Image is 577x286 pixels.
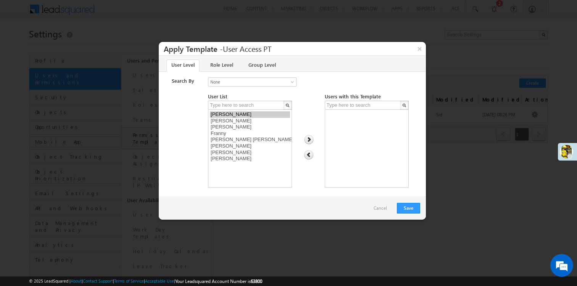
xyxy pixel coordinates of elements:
[325,93,420,101] div: Users with this Template
[304,135,314,145] img: arrow_right_circle.png
[114,278,144,283] a: Terms of Service
[251,278,262,284] span: 63800
[210,118,290,124] option: sidrsm2@gmail.com
[223,43,271,54] span: User Access PT
[210,111,290,118] option: sidnsm@gmail.com
[208,101,284,110] input: Type here to search
[40,40,128,50] div: Leave a message
[166,59,200,72] a: User Level
[414,42,426,55] button: ×
[10,71,139,228] textarea: Type your message and click 'Submit'
[29,278,262,285] span: © 2025 LeadSquared | | | | |
[125,4,143,22] div: Minimize live chat window
[164,42,426,55] h3: Apply Template -
[83,278,113,283] a: Contact Support
[370,202,391,214] a: Cancel
[210,130,290,137] option: sidasm1@gmail.com
[175,278,262,284] span: Your Leadsquared Account Number is
[112,235,139,245] em: Submit
[210,143,290,149] option: sidasm2@gmail.com
[145,278,174,283] a: Acceptable Use
[208,93,303,101] div: User List
[210,149,290,156] option: sidrsm1@gmail.com
[325,101,401,110] input: Type here to search
[71,278,82,283] a: About
[208,77,297,87] a: None
[402,103,406,107] img: Search
[13,40,32,50] img: d_60004797649_company_0_60004797649
[210,137,290,143] option: sidase1@gmail.com
[164,77,201,88] div: Search By
[285,103,289,107] img: Search
[397,203,420,214] button: Save
[208,79,287,85] span: None
[304,150,314,160] img: arrow_left_circle.png
[210,124,290,130] option: sidase2@gmail.com
[243,59,280,72] a: Group Level
[205,59,238,72] a: Role Level
[210,156,290,162] option: sidsm@gmail.com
